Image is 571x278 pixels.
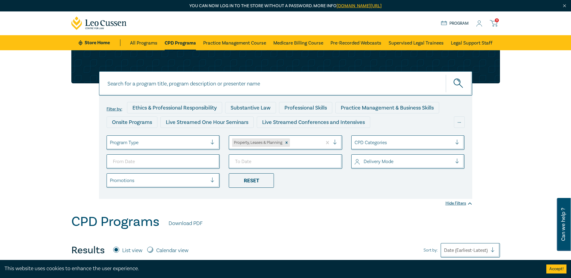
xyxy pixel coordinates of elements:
[71,214,160,230] h1: CPD Programs
[346,131,402,142] div: National Programs
[165,35,196,50] a: CPD Programs
[277,131,343,142] div: 10 CPD Point Packages
[156,247,188,255] label: Calendar view
[5,265,537,273] div: This website uses cookies to enhance the user experience.
[441,20,469,27] a: Program
[330,35,381,50] a: Pre-Recorded Webcasts
[337,3,382,9] a: [DOMAIN_NAME][URL]
[71,244,105,256] h4: Results
[560,202,566,247] span: Can we help ?
[122,247,142,255] label: List view
[107,131,202,142] div: Live Streamed Practical Workshops
[229,154,342,169] input: To Date
[562,3,567,8] img: Close
[160,116,254,128] div: Live Streamed One Hour Seminars
[229,173,274,188] div: Reset
[107,107,122,112] label: Filter by:
[424,247,438,254] span: Sort by:
[169,220,203,227] a: Download PDF
[495,18,499,22] span: 0
[99,71,472,96] input: Search for a program title, program description or presenter name
[445,200,472,206] div: Hide Filters
[232,138,283,147] div: Property, Leases & Planning
[454,116,465,128] div: ...
[389,35,444,50] a: Supervised Legal Trainees
[283,138,290,147] div: Remove Property, Leases & Planning
[110,177,111,184] input: select
[444,247,445,254] input: Sort by
[107,154,220,169] input: From Date
[107,116,157,128] div: Onsite Programs
[355,139,356,146] input: select
[335,102,439,113] div: Practice Management & Business Skills
[451,35,492,50] a: Legal Support Staff
[291,139,292,146] input: select
[225,102,276,113] div: Substantive Law
[546,264,566,273] button: Accept cookies
[110,139,111,146] input: select
[205,131,274,142] div: Pre-Recorded Webcasts
[71,3,500,9] p: You can now log in to the store without a password. More info
[355,158,356,165] input: select
[79,39,120,46] a: Store Home
[203,35,266,50] a: Practice Management Course
[273,35,323,50] a: Medicare Billing Course
[127,102,222,113] div: Ethics & Professional Responsibility
[257,116,370,128] div: Live Streamed Conferences and Intensives
[130,35,157,50] a: All Programs
[279,102,332,113] div: Professional Skills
